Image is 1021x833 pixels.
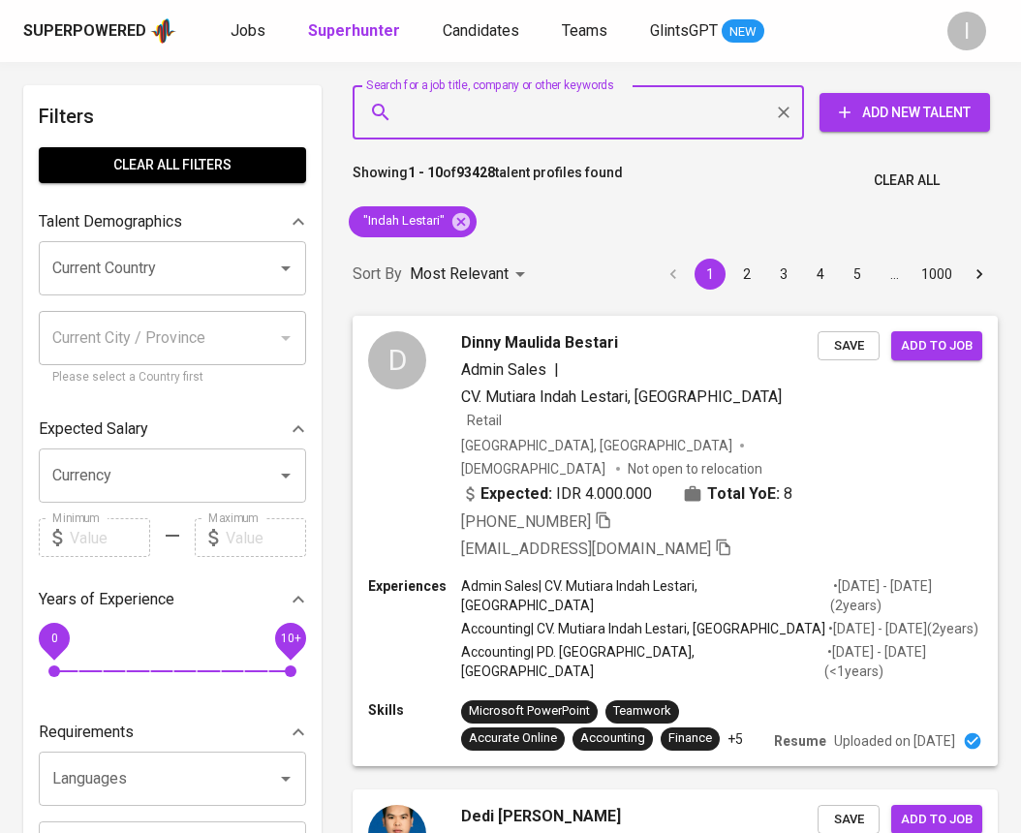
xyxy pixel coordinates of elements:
[308,19,404,44] a: Superhunter
[39,417,148,441] p: Expected Salary
[731,259,762,290] button: Go to page 2
[410,257,532,293] div: Most Relevant
[879,264,910,284] div: …
[866,163,947,199] button: Clear All
[39,147,306,183] button: Clear All filters
[469,702,590,721] div: Microsoft PowerPoint
[842,259,873,290] button: Go to page 5
[50,632,57,645] span: 0
[39,721,134,744] p: Requirements
[39,210,182,233] p: Talent Demographics
[461,482,652,506] div: IDR 4.000.000
[150,16,176,46] img: app logo
[368,700,461,720] p: Skills
[461,619,825,638] p: Accounting | CV. Mutiara Indah Lestari, [GEOGRAPHIC_DATA]
[280,632,300,645] span: 10+
[408,165,443,180] b: 1 - 10
[226,518,306,557] input: Value
[39,588,174,611] p: Years of Experience
[628,459,762,478] p: Not open to relocation
[722,22,764,42] span: NEW
[469,729,557,748] div: Accurate Online
[901,335,973,357] span: Add to job
[784,482,792,506] span: 8
[964,259,995,290] button: Go to next page
[368,331,426,389] div: D
[554,358,559,382] span: |
[39,202,306,241] div: Talent Demographics
[650,21,718,40] span: GlintsGPT
[308,21,400,40] b: Superhunter
[770,99,797,126] button: Clear
[39,101,306,132] h6: Filters
[52,368,293,387] p: Please select a Country first
[835,101,975,125] span: Add New Talent
[668,729,712,748] div: Finance
[834,731,955,751] p: Uploaded on [DATE]
[891,331,982,361] button: Add to job
[461,459,608,478] span: [DEMOGRAPHIC_DATA]
[461,436,732,455] div: [GEOGRAPHIC_DATA], [GEOGRAPHIC_DATA]
[456,165,495,180] b: 93428
[231,19,269,44] a: Jobs
[461,805,621,828] span: Dedi [PERSON_NAME]
[353,163,623,199] p: Showing of talent profiles found
[768,259,799,290] button: Go to page 3
[272,462,299,489] button: Open
[349,212,456,231] span: "Indah Lestari"
[349,206,477,237] div: "Indah Lestari"
[480,482,552,506] b: Expected:
[461,576,830,615] p: Admin Sales | CV. Mutiara Indah Lestari, [GEOGRAPHIC_DATA]
[805,259,836,290] button: Go to page 4
[461,331,618,355] span: Dinny Maulida Bestari
[827,809,870,831] span: Save
[461,360,546,379] span: Admin Sales
[727,729,743,749] p: +5
[613,702,671,721] div: Teamwork
[827,335,870,357] span: Save
[707,482,780,506] b: Total YoE:
[901,809,973,831] span: Add to job
[443,21,519,40] span: Candidates
[353,316,998,766] a: DDinny Maulida BestariAdmin Sales|CV. Mutiara Indah Lestari, [GEOGRAPHIC_DATA]Retail[GEOGRAPHIC_D...
[947,12,986,50] div: I
[650,19,764,44] a: GlintsGPT NEW
[272,255,299,282] button: Open
[915,259,958,290] button: Go to page 1000
[825,619,978,638] p: • [DATE] - [DATE] ( 2 years )
[272,765,299,792] button: Open
[774,731,826,751] p: Resume
[580,729,645,748] div: Accounting
[824,642,982,681] p: • [DATE] - [DATE] ( <1 years )
[443,19,523,44] a: Candidates
[874,169,940,193] span: Clear All
[410,262,509,286] p: Most Relevant
[461,540,711,558] span: [EMAIL_ADDRESS][DOMAIN_NAME]
[39,580,306,619] div: Years of Experience
[820,93,990,132] button: Add New Talent
[368,576,461,596] p: Experiences
[461,387,782,406] span: CV. Mutiara Indah Lestari, [GEOGRAPHIC_DATA]
[830,576,982,615] p: • [DATE] - [DATE] ( 2 years )
[467,413,502,428] span: Retail
[70,518,150,557] input: Value
[23,16,176,46] a: Superpoweredapp logo
[353,262,402,286] p: Sort By
[54,153,291,177] span: Clear All filters
[231,21,265,40] span: Jobs
[562,19,611,44] a: Teams
[39,410,306,448] div: Expected Salary
[39,713,306,752] div: Requirements
[818,331,880,361] button: Save
[461,512,591,531] span: [PHONE_NUMBER]
[695,259,726,290] button: page 1
[461,642,824,681] p: Accounting | PD. [GEOGRAPHIC_DATA], [GEOGRAPHIC_DATA]
[655,259,998,290] nav: pagination navigation
[23,20,146,43] div: Superpowered
[562,21,607,40] span: Teams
